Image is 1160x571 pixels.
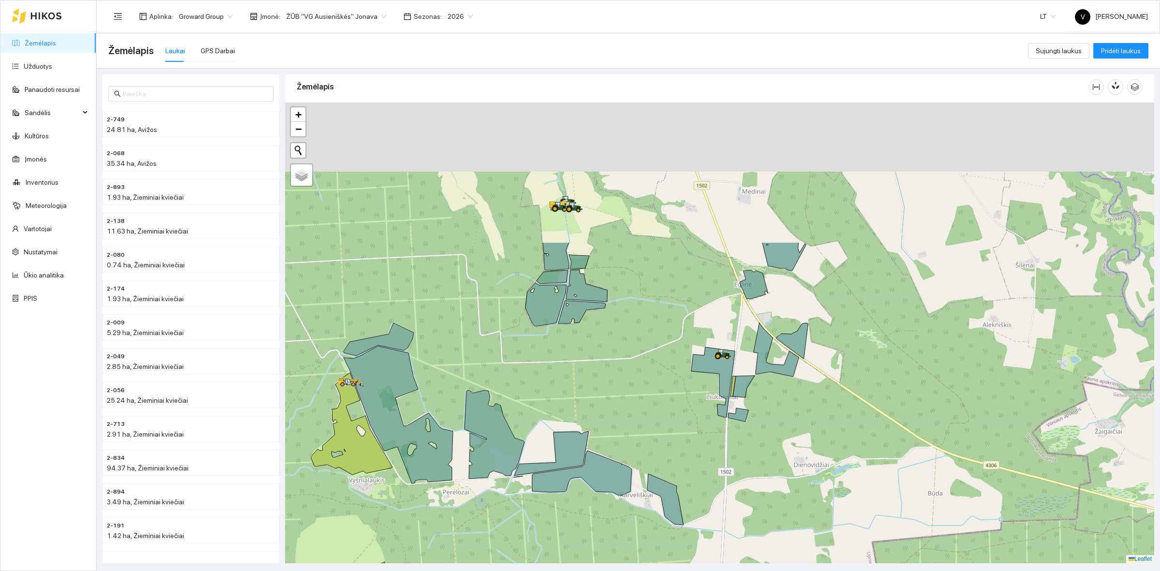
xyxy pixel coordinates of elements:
span: Aplinka : [149,11,173,22]
span: LT [1040,9,1056,24]
span: 2-749 [107,115,125,124]
a: Užduotys [24,62,52,70]
span: 35.34 ha, Avižos [107,160,157,167]
a: Zoom in [291,107,305,122]
span: 2-138 [107,217,125,226]
button: menu-fold [108,7,128,26]
span: 25.24 ha, Žieminiai kviečiai [107,396,188,404]
span: 1.42 ha, Žieminiai kviečiai [107,532,184,540]
a: Kultūros [25,132,49,140]
span: 1.93 ha, Žieminiai kviečiai [107,295,184,303]
span: − [295,123,302,135]
span: column-width [1089,83,1103,91]
span: Sezonas : [414,11,442,22]
a: Įmonės [25,155,47,163]
div: GPS Darbai [201,45,235,56]
span: [PERSON_NAME] [1075,13,1148,20]
a: PPIS [24,294,37,302]
span: 2-893 [107,183,125,192]
span: 2-056 [107,386,125,395]
button: Pridėti laukus [1093,43,1148,59]
span: 2-049 [107,352,125,361]
span: 1.93 ha, Žieminiai kviečiai [107,193,184,201]
span: 2.85 ha, Žieminiai kviečiai [107,363,184,370]
span: Pridėti laukus [1101,45,1141,56]
div: Žemėlapis [297,73,1088,101]
button: column-width [1088,79,1104,95]
a: Zoom out [291,122,305,136]
a: Layers [291,164,312,186]
span: 2-068 [107,149,125,158]
span: Žemėlapis [108,43,154,59]
span: search [114,90,121,97]
a: Leaflet [1129,556,1152,562]
button: Sujungti laukus [1028,43,1089,59]
a: Inventorius [26,178,58,186]
span: 0.74 ha, Žieminiai kviečiai [107,261,185,269]
span: layout [139,13,147,20]
span: 2-834 [107,454,125,463]
span: shop [250,13,258,20]
button: Initiate a new search [291,143,305,158]
span: 2-713 [107,420,125,429]
span: menu-fold [114,12,122,21]
span: + [295,108,302,120]
span: Groward Group [179,9,232,24]
a: Meteorologija [26,202,67,209]
span: 2.91 ha, Žieminiai kviečiai [107,430,184,438]
span: 2-894 [107,487,125,497]
a: Nustatymai [24,248,58,256]
span: 2-009 [107,318,125,327]
span: 2-191 [107,521,125,530]
span: 3.49 ha, Žieminiai kviečiai [107,498,184,506]
a: Pridėti laukus [1093,47,1148,55]
input: Paieška [123,88,268,99]
a: Sujungti laukus [1028,47,1089,55]
span: ŽŪB "VG Ausieniškės" Jonava [286,9,386,24]
span: 5.29 ha, Žieminiai kviečiai [107,329,184,337]
span: 2-080 [107,250,125,260]
span: 2-174 [107,284,125,293]
span: Sujungti laukus [1036,45,1082,56]
span: 11.63 ha, Žieminiai kviečiai [107,227,188,235]
span: Sandėlis [25,103,80,122]
span: Įmonė : [260,11,280,22]
a: Žemėlapis [25,39,56,47]
span: 24.81 ha, Avižos [107,126,157,133]
a: Ūkio analitika [24,271,64,279]
span: calendar [404,13,411,20]
a: Panaudoti resursai [25,86,80,93]
span: 2026 [448,9,473,24]
span: 94.37 ha, Žieminiai kviečiai [107,464,188,472]
div: Laukai [165,45,185,56]
span: V [1081,9,1085,25]
a: Vartotojai [24,225,52,233]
